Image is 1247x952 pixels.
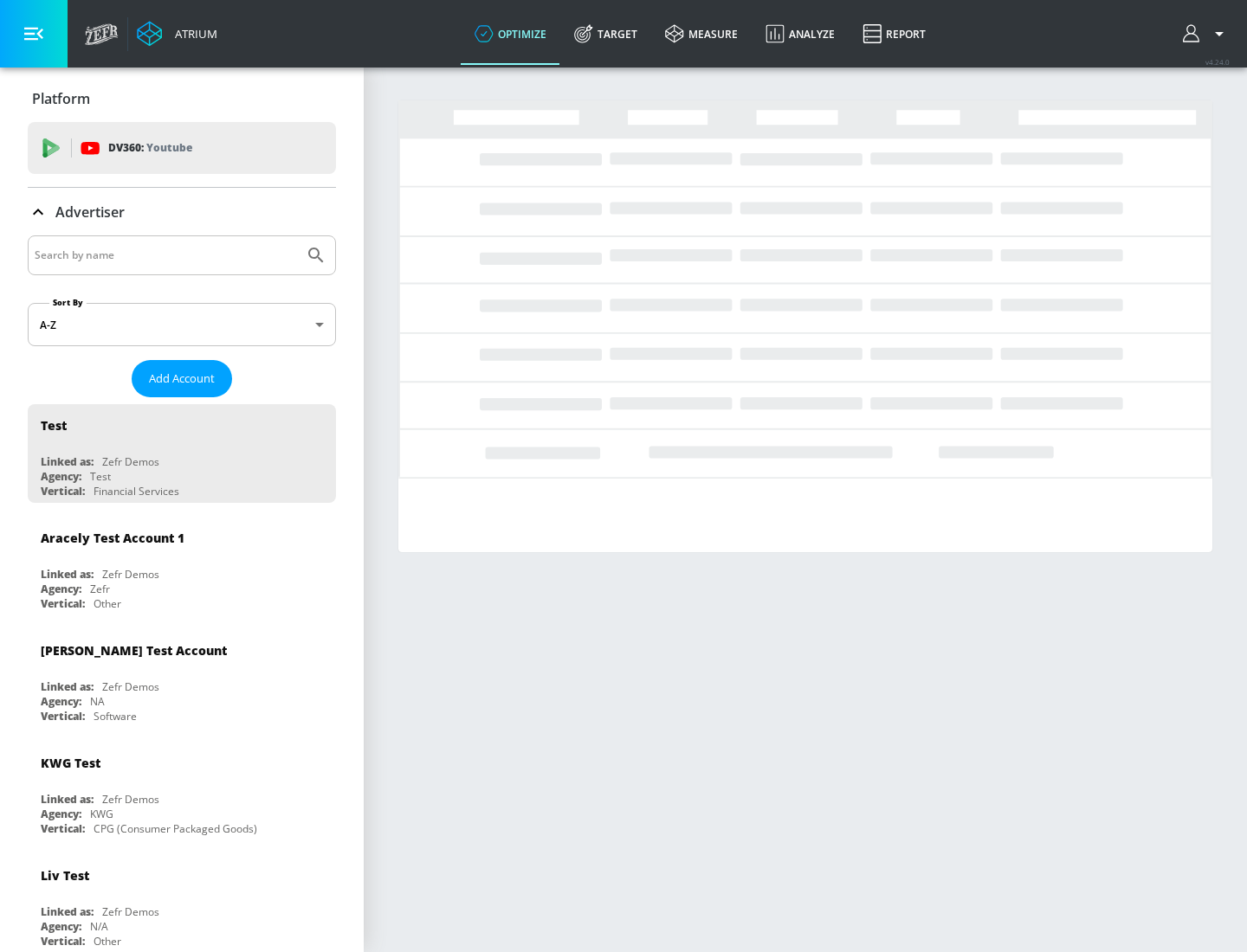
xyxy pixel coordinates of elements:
[41,417,67,434] div: Test
[102,904,159,919] div: Zefr Demos
[28,188,336,236] div: Advertiser
[94,596,121,611] div: Other
[752,3,849,65] a: Analyze
[41,596,85,611] div: Vertical:
[55,203,125,222] p: Advertiser
[41,904,94,919] div: Linked as:
[41,469,81,484] div: Agency:
[90,469,111,484] div: Test
[146,138,192,157] p: Youtube
[94,484,179,499] div: Financial Services
[102,792,159,807] div: Zefr Demos
[28,404,336,503] div: TestLinked as:Zefr DemosAgency:TestVertical:Financial Services
[35,244,297,267] input: Search by name
[41,792,94,807] div: Linked as:
[28,517,336,615] div: Aracely Test Account 1Linked as:Zefr DemosAgency:ZefrVertical:Other
[651,3,752,65] a: measure
[849,3,940,65] a: Report
[41,484,85,499] div: Vertical:
[32,89,90,108] p: Platform
[41,530,184,546] div: Aracely Test Account 1
[41,679,94,694] div: Linked as:
[102,567,159,582] div: Zefr Demos
[41,755,100,771] div: KWG Test
[28,303,336,346] div: A-Z
[41,567,94,582] div: Linked as:
[102,679,159,694] div: Zefr Demos
[137,21,217,47] a: Atrium
[28,122,336,174] div: DV360: Youtube
[41,821,85,836] div: Vertical:
[90,694,105,709] div: NA
[132,360,232,397] button: Add Account
[90,807,113,821] div: KWG
[560,3,651,65] a: Target
[90,582,110,596] div: Zefr
[28,742,336,840] div: KWG TestLinked as:Zefr DemosAgency:KWGVertical:CPG (Consumer Packaged Goods)
[102,454,159,469] div: Zefr Demos
[94,821,257,836] div: CPG (Consumer Packaged Goods)
[41,807,81,821] div: Agency:
[28,74,336,123] div: Platform
[41,867,89,884] div: Liv Test
[94,934,121,949] div: Other
[41,919,81,934] div: Agency:
[28,629,336,728] div: [PERSON_NAME] Test AccountLinked as:Zefr DemosAgency:NAVertical:Software
[90,919,108,934] div: N/A
[41,709,85,724] div: Vertical:
[41,642,227,659] div: [PERSON_NAME] Test Account
[49,297,87,308] label: Sort By
[461,3,560,65] a: optimize
[149,369,215,389] span: Add Account
[168,26,217,42] div: Atrium
[41,934,85,949] div: Vertical:
[41,582,81,596] div: Agency:
[41,694,81,709] div: Agency:
[108,138,192,158] p: DV360:
[1205,57,1230,67] span: v 4.24.0
[94,709,137,724] div: Software
[41,454,94,469] div: Linked as:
